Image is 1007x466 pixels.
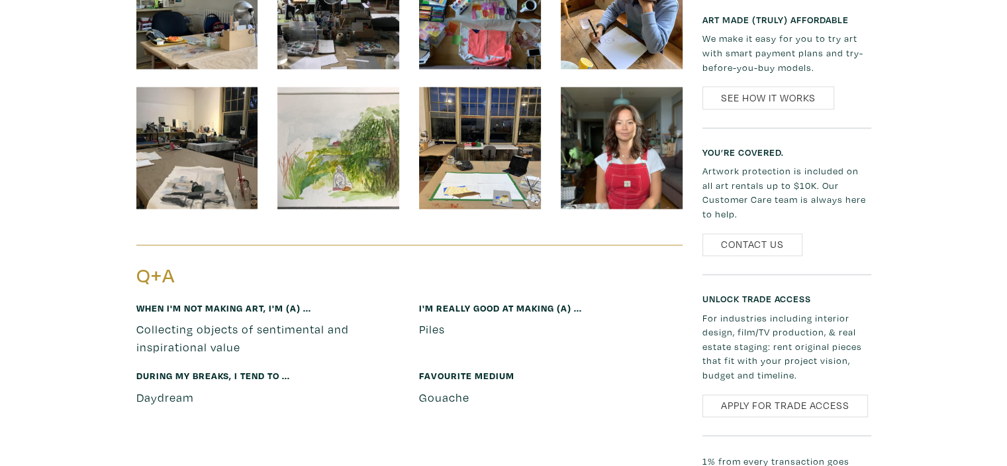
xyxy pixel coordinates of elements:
a: Contact Us [702,233,802,257]
img: phpThumb.php [419,87,541,209]
p: For industries including interior design, film/TV production, & real estate staging: rent origina... [702,311,871,382]
p: Gouache [419,388,683,406]
p: Artwork protection is included on all art rentals up to $10K. Our Customer Care team is always he... [702,164,871,221]
h6: Unlock Trade Access [702,293,871,304]
p: Daydream [136,388,400,406]
h6: You’re covered. [702,146,871,158]
p: Collecting objects of sentimental and inspirational value [136,320,400,356]
img: phpThumb.php [561,87,683,209]
p: Piles [419,320,683,338]
img: phpThumb.php [277,87,399,209]
p: We make it easy for you to try art with smart payment plans and try-before-you-buy models. [702,31,871,74]
h6: Art made (truly) affordable [702,14,871,25]
h3: Q+A [136,263,400,288]
small: Favourite medium [419,369,514,382]
small: When I'm not making art, I'm (a) ... [136,302,311,314]
a: See How It Works [702,86,834,109]
small: During my breaks, I tend to ... [136,369,290,382]
img: phpThumb.php [136,87,258,209]
a: Apply for Trade Access [702,394,868,418]
small: I'm really good at making (a) ... [419,302,582,314]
